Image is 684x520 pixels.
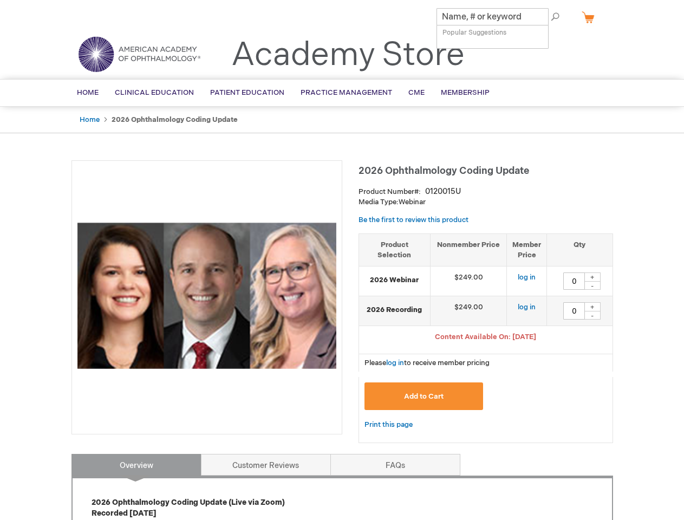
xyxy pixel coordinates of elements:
a: log in [518,303,536,311]
a: FAQs [330,454,460,476]
div: - [584,311,601,320]
img: 2026 Ophthalmology Coding Update [77,166,336,425]
input: Qty [563,272,585,290]
strong: 2026 Ophthalmology Coding Update [112,115,238,124]
input: Qty [563,302,585,320]
a: Academy Store [231,36,465,75]
span: Patient Education [210,88,284,97]
div: + [584,272,601,282]
span: Popular Suggestions [442,29,506,37]
td: $249.00 [431,296,507,326]
strong: Product Number [359,187,421,196]
th: Nonmember Price [431,233,507,266]
span: Practice Management [301,88,392,97]
span: 2026 Ophthalmology Coding Update [359,165,529,177]
p: Webinar [359,197,613,207]
a: Be the first to review this product [359,216,468,224]
a: Customer Reviews [201,454,331,476]
div: 0120015U [425,186,461,197]
strong: 2026 Webinar [364,275,425,285]
span: Search [523,5,564,27]
span: Content Available On: [DATE] [435,333,536,341]
strong: Media Type: [359,198,399,206]
a: log in [518,273,536,282]
a: Print this page [364,418,413,432]
th: Product Selection [359,233,431,266]
span: CME [408,88,425,97]
button: Add to Cart [364,382,484,410]
td: $249.00 [431,266,507,296]
span: Home [77,88,99,97]
span: Clinical Education [115,88,194,97]
span: Add to Cart [404,392,444,401]
a: Home [80,115,100,124]
a: log in [386,359,404,367]
th: Qty [547,233,613,266]
a: Overview [71,454,201,476]
span: Membership [441,88,490,97]
div: - [584,281,601,290]
span: Please to receive member pricing [364,359,490,367]
th: Member Price [507,233,547,266]
strong: 2026 Recording [364,305,425,315]
input: Name, # or keyword [437,8,549,25]
div: + [584,302,601,311]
